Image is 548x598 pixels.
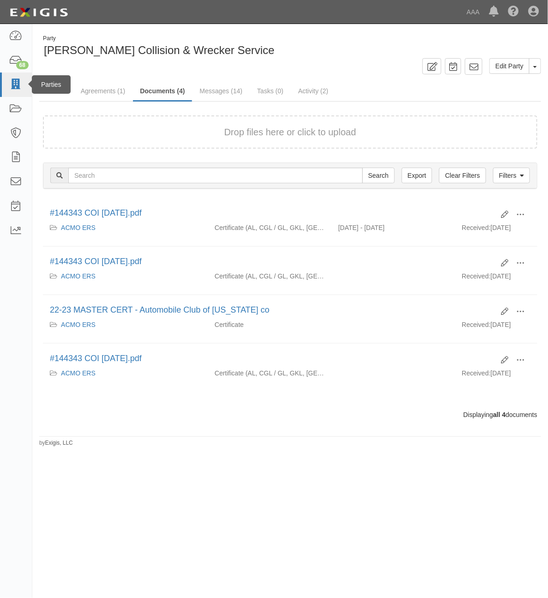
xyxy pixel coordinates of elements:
[208,272,331,281] div: Auto Liability Commercial General Liability / Garage Liability Garage Keepers Liability On-Hook
[462,3,484,21] a: AAA
[61,272,96,280] a: ACMO ERS
[36,410,544,419] div: Displaying documents
[50,304,494,316] div: 22-23 MASTER CERT - Automobile Club of Missouri co
[455,272,538,285] div: [DATE]
[402,168,432,183] a: Export
[44,44,275,56] span: [PERSON_NAME] Collision & Wrecker Service
[208,320,331,329] div: Certificate
[7,4,71,21] img: logo-5460c22ac91f19d4615b14bd174203de0afe785f0fc80cf4dbbc73dc1793850b.png
[493,411,506,418] b: all 4
[462,368,491,378] p: Received:
[439,168,486,183] a: Clear Filters
[45,440,73,446] a: Exigis, LLC
[455,320,538,334] div: [DATE]
[331,272,455,272] div: Effective - Expiration
[224,126,356,139] button: Drop files here or click to upload
[462,320,491,329] p: Received:
[50,354,142,363] a: #144343 COI [DATE].pdf
[489,58,530,74] a: Edit Party
[74,82,132,100] a: Agreements (1)
[50,207,494,219] div: #144343 COI 09.30.25.pdf
[16,61,29,69] div: 68
[61,224,96,231] a: ACMO ERS
[68,168,363,183] input: Search
[61,321,96,328] a: ACMO ERS
[50,223,201,232] div: ACMO ERS
[50,305,270,314] a: 22-23 MASTER CERT - Automobile Club of [US_STATE] co
[208,223,331,232] div: Auto Liability Commercial General Liability / Garage Liability Garage Keepers Liability On-Hook
[508,6,519,18] i: Help Center - Complianz
[133,82,192,102] a: Documents (4)
[362,168,395,183] input: Search
[61,369,96,377] a: ACMO ERS
[455,368,538,382] div: [DATE]
[39,35,541,58] div: Jim Smith Collision & Wrecker Service
[250,82,290,100] a: Tasks (0)
[50,256,494,268] div: #144343 COI 09.30.24.pdf
[50,208,142,217] a: #144343 COI [DATE].pdf
[50,320,201,329] div: ACMO ERS
[193,82,250,100] a: Messages (14)
[455,223,538,237] div: [DATE]
[291,82,335,100] a: Activity (2)
[331,368,455,369] div: Effective - Expiration
[462,272,491,281] p: Received:
[50,368,201,378] div: ACMO ERS
[208,368,331,378] div: Auto Liability Commercial General Liability / Garage Liability Garage Keepers Liability On-Hook
[50,353,494,365] div: #144343 COI 09.30.23.pdf
[331,223,455,232] div: Effective 09/30/2024 - Expiration 09/30/2025
[50,272,201,281] div: ACMO ERS
[39,439,73,447] small: by
[43,35,275,42] div: Party
[50,257,142,266] a: #144343 COI [DATE].pdf
[462,223,491,232] p: Received:
[493,168,530,183] a: Filters
[32,75,71,94] div: Parties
